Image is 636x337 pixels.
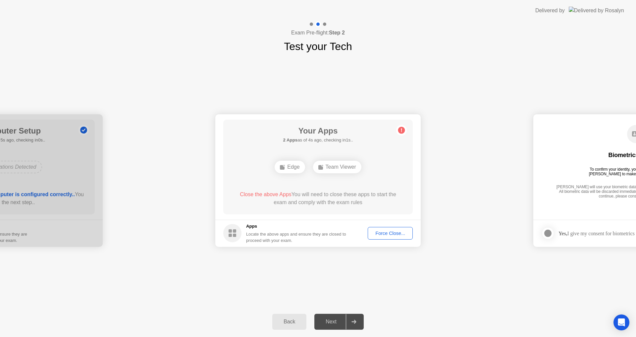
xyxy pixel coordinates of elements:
[558,231,567,236] strong: Yes,
[274,319,304,325] div: Back
[240,192,291,197] span: Close the above Apps
[329,30,345,35] b: Step 2
[535,7,565,15] div: Delivered by
[283,137,353,143] h5: as of 4s ago, checking in1s..
[284,38,352,54] h1: Test your Tech
[283,125,353,137] h1: Your Apps
[283,138,297,142] b: 2 Apps
[246,231,346,244] div: Locate the above apps and ensure they are closed to proceed with your exam.
[569,7,624,14] img: Delivered by Rosalyn
[316,319,346,325] div: Next
[291,29,345,37] h4: Exam Pre-flight:
[272,314,306,330] button: Back
[246,223,346,230] h5: Apps
[313,161,361,173] div: Team Viewer
[275,161,305,173] div: Edge
[368,227,413,240] button: Force Close...
[314,314,364,330] button: Next
[613,314,629,330] div: Open Intercom Messenger
[233,191,403,206] div: You will need to close these apps to start the exam and comply with the exam rules
[370,231,410,236] div: Force Close...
